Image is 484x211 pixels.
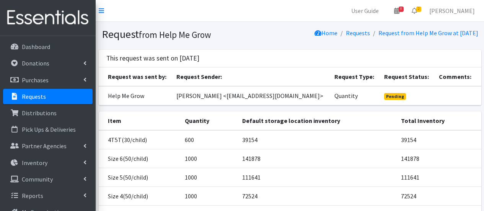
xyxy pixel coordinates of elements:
[3,56,93,71] a: Donations
[99,130,180,149] td: 4T5T(30/child)
[406,3,423,18] a: 2
[22,192,43,200] p: Reports
[434,67,481,86] th: Comments:
[423,3,481,18] a: [PERSON_NAME]
[180,186,238,205] td: 1000
[106,54,199,62] h3: This request was sent on [DATE]
[172,86,330,105] td: [PERSON_NAME] <[EMAIL_ADDRESS][DOMAIN_NAME]>
[172,67,330,86] th: Request Sender:
[3,39,93,54] a: Dashboard
[330,67,380,86] th: Request Type:
[3,172,93,187] a: Community
[315,29,337,37] a: Home
[3,89,93,104] a: Requests
[99,186,180,205] td: Size 4(50/child)
[3,155,93,170] a: Inventory
[384,93,406,100] span: Pending
[22,43,50,51] p: Dashboard
[380,67,434,86] th: Request Status:
[346,29,370,37] a: Requests
[416,7,421,12] span: 2
[102,28,287,41] h1: Request
[238,149,396,168] td: 141878
[330,86,380,105] td: Quantity
[345,3,385,18] a: User Guide
[22,159,47,167] p: Inventory
[22,93,46,100] p: Requests
[22,142,67,150] p: Partner Agencies
[22,175,53,183] p: Community
[396,130,481,149] td: 39154
[238,186,396,205] td: 72524
[180,149,238,168] td: 1000
[388,3,406,18] a: 8
[396,111,481,130] th: Total Inventory
[238,111,396,130] th: Default storage location inventory
[22,126,76,133] p: Pick Ups & Deliveries
[22,76,49,84] p: Purchases
[396,149,481,168] td: 141878
[22,109,57,117] p: Distributions
[99,67,172,86] th: Request was sent by:
[99,86,172,105] td: Help Me Grow
[3,105,93,121] a: Distributions
[180,111,238,130] th: Quantity
[180,168,238,186] td: 1000
[3,188,93,203] a: Reports
[139,29,211,40] small: from Help Me Grow
[378,29,478,37] a: Request from Help Me Grow at [DATE]
[396,186,481,205] td: 72524
[99,149,180,168] td: Size 6(50/child)
[22,59,49,67] p: Donations
[238,130,396,149] td: 39154
[3,5,93,31] img: HumanEssentials
[3,72,93,88] a: Purchases
[99,111,180,130] th: Item
[3,138,93,154] a: Partner Agencies
[238,168,396,186] td: 111641
[396,168,481,186] td: 111641
[399,7,404,12] span: 8
[3,122,93,137] a: Pick Ups & Deliveries
[180,130,238,149] td: 600
[99,168,180,186] td: Size 5(50/child)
